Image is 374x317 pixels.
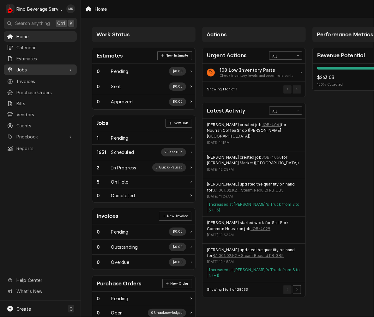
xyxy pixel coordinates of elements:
[97,279,141,288] div: Card Title
[16,78,74,85] span: Invoices
[317,74,343,87] div: Revenue Potential Collected
[220,73,293,78] div: Action Item Suggestion
[92,115,195,131] div: Card Header
[207,155,301,174] div: Event Details
[4,286,77,296] a: Go to What's New
[97,98,111,105] div: Work Status Count
[220,67,293,73] div: Action Item Title
[92,189,195,202] a: Work Status
[97,119,108,127] div: Card Title
[202,103,305,119] div: Card Header
[202,82,305,97] div: Card Footer: Pagination
[282,285,301,294] div: Pagination Controls
[16,111,74,118] span: Vendors
[92,175,195,189] a: Work Status
[202,48,306,97] div: Card: Urgent Actions
[16,145,74,152] span: Reports
[69,306,73,312] span: C
[92,48,196,110] div: Card: Estimates
[111,68,129,75] div: Work Status Title
[202,119,305,151] div: Event
[16,44,74,51] span: Calendar
[4,18,77,29] button: Search anythingCtrlK
[97,135,111,141] div: Work Status Count
[15,20,50,27] span: Search anything
[16,89,74,96] span: Purchase Orders
[4,131,77,142] a: Go to Pricebook
[97,164,111,171] div: Work Status Count
[97,192,111,199] div: Work Status Count
[97,68,111,75] div: Work Status Count
[92,224,195,240] a: Work Status
[16,122,74,129] span: Clients
[148,309,186,317] div: Work Status Supplemental Data
[207,140,301,145] div: Event Timestamp
[4,98,77,109] a: Bills
[92,145,195,160] a: Work Status
[111,83,121,90] div: Work Status Title
[283,285,292,294] button: Go to Previous Page
[92,224,195,270] div: Card Data
[6,4,15,13] div: Rino Beverage Service's Avatar
[92,64,195,79] a: Work Status
[4,76,77,87] a: Invoices
[66,4,75,13] div: MR
[16,306,31,312] span: Create
[213,253,284,259] a: B.1.001.02.K2 - Steam Rebuild PB GB5
[207,247,301,279] div: Event Details
[97,295,111,302] div: Work Status Count
[97,244,111,250] div: Work Status Count
[207,167,301,172] div: Event Timestamp
[97,259,111,265] div: Work Status Count
[92,208,195,224] div: Card Header
[262,155,282,160] a: JOB-4060
[159,212,192,221] div: Card Link Button
[162,279,192,288] div: Card Link Button
[92,160,195,175] a: Work Status
[4,31,77,42] a: Home
[92,115,196,203] div: Card: Jobs
[4,120,77,131] a: Clients
[202,244,305,282] div: Event
[207,31,226,38] span: Actions
[92,292,195,305] a: Work Status
[207,233,301,238] div: Event Timestamp
[92,240,195,255] a: Work Status
[92,276,195,292] div: Card Header
[111,164,136,171] div: Work Status Title
[202,48,305,64] div: Card Header
[70,20,73,27] span: K
[111,295,129,302] div: Work Status Title
[6,4,15,13] div: R
[207,107,245,115] div: Card Title
[273,54,291,59] div: All
[92,131,195,145] a: Work Status
[202,64,305,82] a: Action Item
[97,83,111,90] div: Work Status Count
[92,255,195,270] div: Work Status
[282,85,301,94] div: Pagination Controls
[207,122,301,139] div: Event String
[207,287,248,292] div: Current Page Details
[207,87,237,92] div: Current Page Details
[4,275,77,285] a: Go to Help Center
[293,85,301,94] button: Go to Next Page
[66,4,75,13] div: Melissa Rinehart's Avatar
[97,179,111,185] div: Work Status Count
[92,79,195,94] a: Work Status
[202,64,305,82] div: Card Data
[16,277,73,283] span: Help Center
[169,243,186,251] div: Work Status Supplemental Data
[16,133,64,140] span: Pricebook
[92,94,195,109] a: Work Status
[207,181,301,193] div: Event String
[111,309,123,316] div: Work Status Title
